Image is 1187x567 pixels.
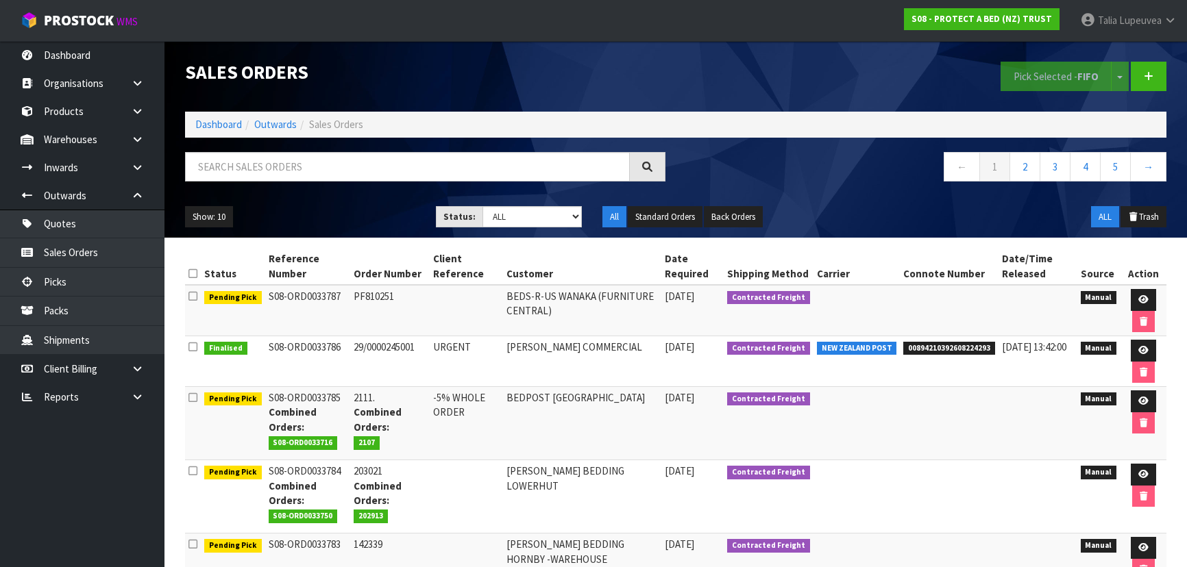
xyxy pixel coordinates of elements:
span: Talia [1098,14,1117,27]
span: [DATE] [665,538,694,551]
strong: Combined Orders: [354,479,402,507]
span: [DATE] [665,290,694,303]
td: 29/0000245001 [350,336,430,387]
small: WMS [117,15,138,28]
th: Date/Time Released [999,248,1077,285]
span: [DATE] [665,391,694,404]
span: [DATE] [665,464,694,477]
span: Sales Orders [309,118,363,131]
button: Back Orders [704,206,763,228]
span: Contracted Freight [727,342,810,355]
td: S08-ORD0033787 [265,285,351,336]
td: 2111. [350,387,430,460]
span: Pending Pick [204,291,262,305]
a: 1 [979,152,1010,181]
td: URGENT [430,336,503,387]
span: 2107 [354,436,380,450]
a: 3 [1040,152,1070,181]
span: S08-ORD0033750 [269,509,338,523]
span: Contracted Freight [727,466,810,479]
span: [DATE] 13:42:00 [1002,340,1066,353]
button: Show: 10 [185,206,233,228]
span: Manual [1081,291,1117,305]
button: Trash [1121,206,1166,228]
span: S08-ORD0033716 [269,436,338,450]
span: ProStock [44,12,114,29]
span: 202913 [354,509,388,523]
span: Pending Pick [204,539,262,553]
td: -5% WHOLE ORDER [430,387,503,460]
th: Customer [503,248,661,285]
a: Outwards [254,118,297,131]
button: All [602,206,626,228]
strong: Status: [443,211,476,223]
td: 203021 [350,460,430,533]
a: Dashboard [195,118,242,131]
span: Pending Pick [204,466,262,479]
th: Status [201,248,265,285]
input: Search sales orders [185,152,630,181]
a: ← [944,152,980,181]
span: Lupeuvea [1119,14,1162,27]
th: Carrier [813,248,901,285]
span: [DATE] [665,340,694,353]
span: Contracted Freight [727,291,810,305]
span: Contracted Freight [727,539,810,553]
th: Client Reference [430,248,503,285]
img: cube-alt.png [21,12,38,29]
button: Standard Orders [628,206,702,228]
td: BEDPOST [GEOGRAPHIC_DATA] [503,387,661,460]
td: S08-ORD0033784 [265,460,351,533]
strong: Combined Orders: [354,405,402,433]
strong: Combined Orders: [269,479,317,507]
a: 5 [1100,152,1131,181]
span: Pending Pick [204,392,262,406]
a: S08 - PROTECT A BED (NZ) TRUST [904,8,1060,30]
td: PF810251 [350,285,430,336]
th: Reference Number [265,248,351,285]
td: S08-ORD0033785 [265,387,351,460]
th: Connote Number [900,248,999,285]
th: Order Number [350,248,430,285]
th: Action [1120,248,1166,285]
a: 4 [1070,152,1101,181]
td: BEDS-R-US WANAKA (FURNITURE CENTRAL) [503,285,661,336]
span: Manual [1081,539,1117,553]
a: 2 [1009,152,1040,181]
th: Date Required [661,248,724,285]
h1: Sales Orders [185,62,665,82]
td: [PERSON_NAME] BEDDING LOWERHUT [503,460,661,533]
span: Contracted Freight [727,392,810,406]
button: Pick Selected -FIFO [1001,62,1112,91]
span: Manual [1081,342,1117,355]
button: ALL [1091,206,1119,228]
td: [PERSON_NAME] COMMERCIAL [503,336,661,387]
a: → [1130,152,1166,181]
th: Source [1077,248,1121,285]
span: 00894210392608224293 [903,342,995,355]
span: Manual [1081,392,1117,406]
nav: Page navigation [686,152,1166,186]
strong: S08 - PROTECT A BED (NZ) TRUST [911,13,1052,25]
span: Finalised [204,342,247,355]
strong: FIFO [1077,70,1099,83]
span: NEW ZEALAND POST [817,342,897,355]
strong: Combined Orders: [269,405,317,433]
td: S08-ORD0033786 [265,336,351,387]
th: Shipping Method [724,248,813,285]
span: Manual [1081,466,1117,479]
